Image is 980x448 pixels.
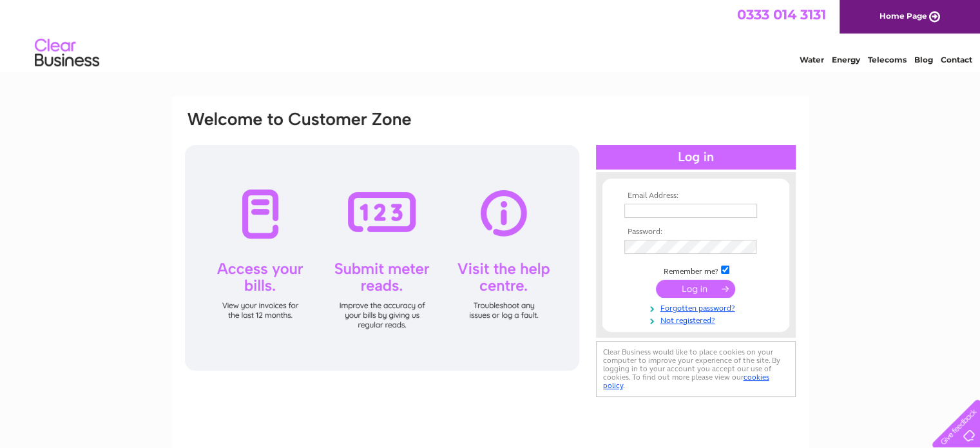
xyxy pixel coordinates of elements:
a: Energy [832,55,860,64]
a: Water [800,55,824,64]
div: Clear Business would like to place cookies on your computer to improve your experience of the sit... [596,341,796,397]
input: Submit [656,280,735,298]
a: cookies policy [603,373,769,390]
a: Not registered? [624,313,771,326]
a: Telecoms [868,55,907,64]
th: Email Address: [621,191,771,200]
a: 0333 014 3131 [737,6,826,23]
a: Contact [941,55,972,64]
img: logo.png [34,34,100,73]
td: Remember me? [621,264,771,277]
a: Forgotten password? [624,301,771,313]
th: Password: [621,228,771,237]
a: Blog [914,55,933,64]
div: Clear Business is a trading name of Verastar Limited (registered in [GEOGRAPHIC_DATA] No. 3667643... [186,7,795,63]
